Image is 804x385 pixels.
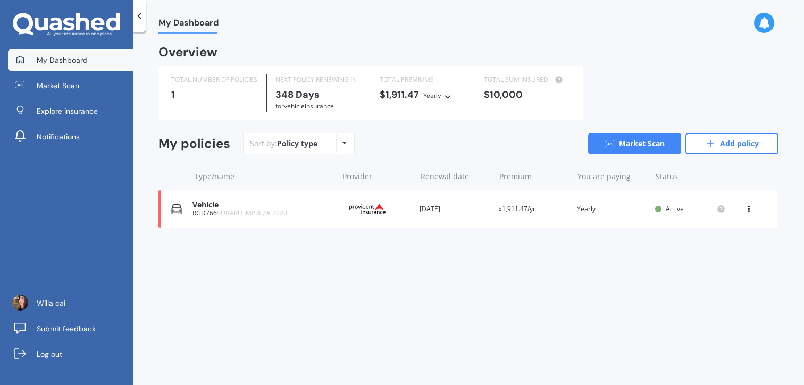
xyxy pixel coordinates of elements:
a: Add policy [685,133,778,154]
span: Submit feedback [37,323,96,334]
div: Type/name [195,171,334,182]
div: RGD766 [192,210,332,217]
div: Policy type [277,138,317,149]
div: Renewal date [421,171,490,182]
a: Log out [8,344,133,365]
div: Yearly [423,90,441,101]
div: TOTAL PREMIUMS [380,74,466,85]
span: My Dashboard [158,18,219,32]
div: TOTAL NUMBER OF POLICIES [171,74,258,85]
a: Market Scan [588,133,681,154]
span: Notifications [37,131,80,142]
div: $10,000 [484,89,571,100]
img: ACg8ocLo-XEM5RHKhKxBnY_ITKL7_eI6o6eOBThw1Mynx_jeHjw7--tj=s96-c [12,295,28,311]
div: Vehicle [192,200,332,210]
span: Market Scan [37,80,79,91]
a: Willa cai [8,292,133,314]
span: SUBARU IMPREZA 2020 [217,208,287,217]
div: [DATE] [420,204,490,214]
span: Log out [37,349,62,359]
a: Submit feedback [8,318,133,339]
div: You are paying [577,171,647,182]
div: Yearly [577,204,647,214]
img: Vehicle [171,204,182,214]
div: NEXT POLICY RENEWING IN [275,74,362,85]
div: $1,911.47 [380,89,466,101]
div: Status [656,171,725,182]
div: My policies [158,136,230,152]
img: Provident [341,199,394,219]
span: Explore insurance [37,106,98,116]
a: Notifications [8,126,133,147]
div: TOTAL SUM INSURED [484,74,571,85]
a: My Dashboard [8,49,133,71]
b: 348 Days [275,88,320,101]
span: Willa cai [37,298,65,308]
div: Sort by: [250,138,317,149]
div: 1 [171,89,258,100]
a: Explore insurance [8,101,133,122]
span: My Dashboard [37,55,88,65]
a: Market Scan [8,75,133,96]
div: Overview [158,47,217,57]
span: for Vehicle insurance [275,102,334,111]
span: Active [666,204,684,213]
div: Premium [499,171,569,182]
span: $1,911.47/yr [498,204,535,213]
div: Provider [342,171,412,182]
